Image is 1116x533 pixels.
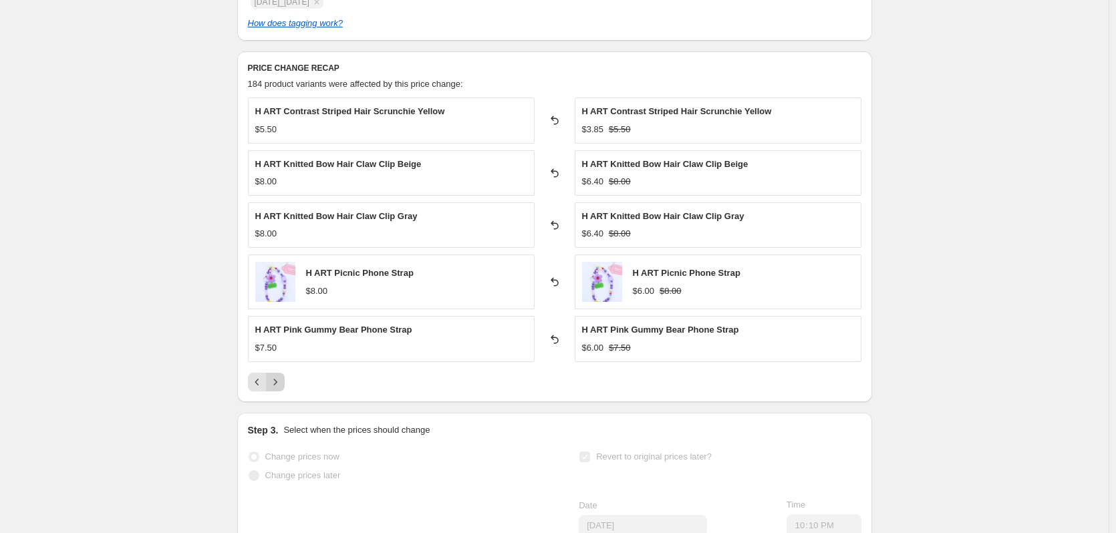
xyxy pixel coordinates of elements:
[265,470,341,480] span: Change prices later
[265,452,339,462] span: Change prices now
[248,63,861,73] h6: PRICE CHANGE RECAP
[787,500,805,510] span: Time
[248,423,279,437] h2: Step 3.
[255,211,418,221] span: H ART Knitted Bow Hair Claw Clip Gray
[248,373,285,391] nav: Pagination
[596,452,712,462] span: Revert to original prices later?
[248,18,343,28] a: How does tagging work?
[283,423,430,437] p: Select when the prices should change
[582,262,622,302] img: HARTPicnicPhoneStrap_80x.png
[582,175,604,188] div: $6.40
[255,175,277,188] div: $8.00
[609,123,631,136] strike: $5.50
[633,268,740,278] span: H ART Picnic Phone Strap
[660,285,682,298] strike: $8.00
[266,373,285,391] button: Next
[582,341,604,355] div: $6.00
[582,211,744,221] span: H ART Knitted Bow Hair Claw Clip Gray
[306,285,328,298] div: $8.00
[248,79,463,89] span: 184 product variants were affected by this price change:
[248,373,267,391] button: Previous
[579,500,597,510] span: Date
[582,159,748,169] span: H ART Knitted Bow Hair Claw Clip Beige
[633,285,655,298] div: $6.00
[609,341,631,355] strike: $7.50
[582,106,772,116] span: H ART Contrast Striped Hair Scrunchie Yellow
[582,123,604,136] div: $3.85
[306,268,414,278] span: H ART Picnic Phone Strap
[255,341,277,355] div: $7.50
[255,106,445,116] span: H ART Contrast Striped Hair Scrunchie Yellow
[609,175,631,188] strike: $8.00
[255,123,277,136] div: $5.50
[255,159,422,169] span: H ART Knitted Bow Hair Claw Clip Beige
[255,227,277,240] div: $8.00
[255,262,295,302] img: HARTPicnicPhoneStrap_80x.png
[255,325,412,335] span: H ART Pink Gummy Bear Phone Strap
[582,227,604,240] div: $6.40
[582,325,739,335] span: H ART Pink Gummy Bear Phone Strap
[609,227,631,240] strike: $8.00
